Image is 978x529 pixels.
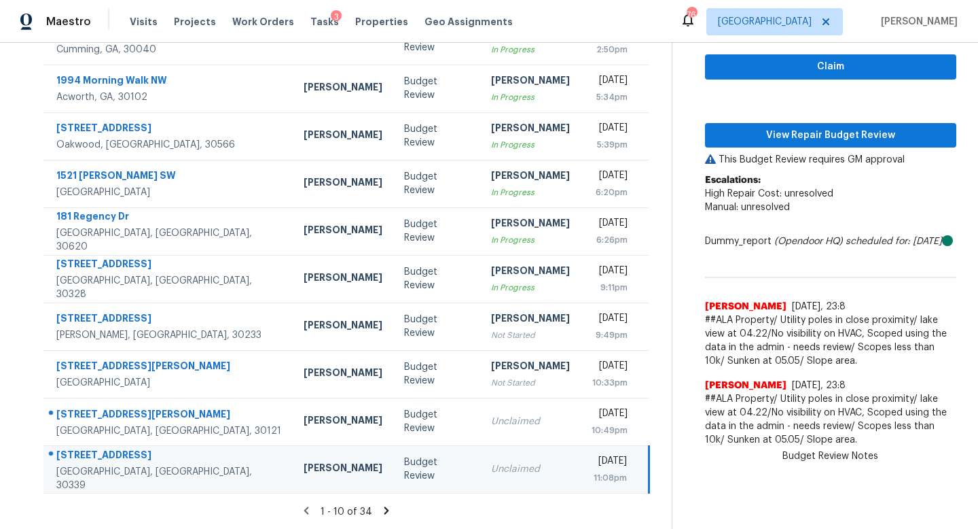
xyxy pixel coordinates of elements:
div: [PERSON_NAME] [491,216,570,233]
div: 6:20pm [592,186,628,199]
div: [STREET_ADDRESS] [56,121,282,138]
div: [DATE] [592,73,628,90]
div: [DATE] [592,311,628,328]
span: Properties [355,15,408,29]
div: [STREET_ADDRESS][PERSON_NAME] [56,407,282,424]
div: Budget Review [404,75,469,102]
span: High Repair Cost: unresolved [705,189,833,199]
div: Budget Review [404,408,469,435]
div: [PERSON_NAME] [304,271,382,288]
div: 3 [331,10,342,24]
div: 5:39pm [592,138,628,152]
div: [STREET_ADDRESS] [56,448,282,465]
div: 1521 [PERSON_NAME] SW [56,169,282,186]
div: In Progress [491,186,570,199]
i: scheduled for: [DATE] [846,237,942,246]
i: (Opendoor HQ) [774,237,843,246]
div: [PERSON_NAME] [304,128,382,145]
span: Geo Assignments [424,15,513,29]
div: Budget Review [404,360,469,388]
div: [PERSON_NAME] [491,121,570,138]
span: [PERSON_NAME] [705,300,786,313]
div: [PERSON_NAME] [491,264,570,281]
div: Not Started [491,376,570,390]
div: 6:26pm [592,233,628,247]
div: [PERSON_NAME] [304,413,382,430]
div: 1994 Morning Walk NW [56,73,282,90]
div: Budget Review [404,218,469,245]
div: 10:33pm [592,376,628,390]
div: [PERSON_NAME] [304,318,382,335]
span: Projects [174,15,216,29]
div: [PERSON_NAME] [304,175,382,192]
div: 5:34pm [592,90,628,104]
div: [STREET_ADDRESS] [56,311,282,328]
span: [PERSON_NAME] [875,15,958,29]
div: [STREET_ADDRESS] [56,257,282,274]
div: [PERSON_NAME] [491,311,570,328]
div: [PERSON_NAME] [491,169,570,186]
div: In Progress [491,138,570,152]
span: ##ALA Property/ Utility poles in close proximity/ lake view at 04.22/No visibility on HVAC, Scope... [705,392,956,447]
div: Not Started [491,328,570,342]
div: Budget Review [404,265,469,292]
p: This Budget Review requires GM approval [705,153,956,167]
div: 11:08pm [592,471,627,485]
div: Unclaimed [491,462,570,476]
div: In Progress [491,43,570,56]
div: [DATE] [592,359,628,376]
div: 9:11pm [592,281,628,294]
span: [DATE], 23:8 [792,302,846,311]
div: 10:49pm [592,424,628,437]
button: Claim [705,54,956,80]
div: Acworth, GA, 30102 [56,90,282,104]
div: Budget Review [404,122,469,150]
div: [DATE] [592,454,627,471]
div: 181 Regency Dr [56,209,282,226]
div: 9:49pm [592,328,628,342]
div: In Progress [491,90,570,104]
div: Unclaimed [491,415,570,428]
button: View Repair Budget Review [705,123,956,148]
div: Budget Review [404,170,469,197]
span: [GEOGRAPHIC_DATA] [718,15,812,29]
div: [PERSON_NAME] [304,461,382,478]
div: [GEOGRAPHIC_DATA], [GEOGRAPHIC_DATA], 30339 [56,465,282,492]
div: [PERSON_NAME] [304,223,382,240]
div: [STREET_ADDRESS][PERSON_NAME] [56,359,282,376]
div: [DATE] [592,264,628,281]
span: ##ALA Property/ Utility poles in close proximity/ lake view at 04.22/No visibility on HVAC, Scope... [705,313,956,368]
div: Cumming, GA, 30040 [56,43,282,56]
div: Dummy_report [705,235,956,248]
span: Work Orders [232,15,294,29]
span: Budget Review Notes [774,449,886,463]
div: Budget Review [404,456,469,483]
div: [GEOGRAPHIC_DATA], [GEOGRAPHIC_DATA], 30121 [56,424,282,438]
div: [PERSON_NAME] [491,73,570,90]
div: [DATE] [592,169,628,186]
div: In Progress [491,233,570,247]
div: [PERSON_NAME] [304,80,382,97]
div: [DATE] [592,121,628,138]
div: Budget Review [404,313,469,340]
div: [PERSON_NAME] [491,359,570,376]
div: [GEOGRAPHIC_DATA] [56,376,282,390]
div: [PERSON_NAME], [GEOGRAPHIC_DATA], 30233 [56,328,282,342]
span: Visits [130,15,158,29]
div: 76 [687,8,696,22]
span: View Repair Budget Review [716,127,945,144]
b: Escalations: [705,175,761,185]
span: [PERSON_NAME] [705,379,786,392]
span: Tasks [310,17,339,27]
div: [GEOGRAPHIC_DATA] [56,186,282,199]
span: Maestro [46,15,91,29]
div: [PERSON_NAME] [304,366,382,383]
span: [DATE], 23:8 [792,381,846,390]
div: [GEOGRAPHIC_DATA], [GEOGRAPHIC_DATA], 30620 [56,226,282,254]
div: Oakwood, [GEOGRAPHIC_DATA], 30566 [56,138,282,152]
div: 2:50pm [592,43,628,56]
div: [GEOGRAPHIC_DATA], [GEOGRAPHIC_DATA], 30328 [56,274,282,301]
div: In Progress [491,281,570,294]
span: 1 - 10 of 34 [321,507,372,517]
span: Manual: unresolved [705,203,790,212]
